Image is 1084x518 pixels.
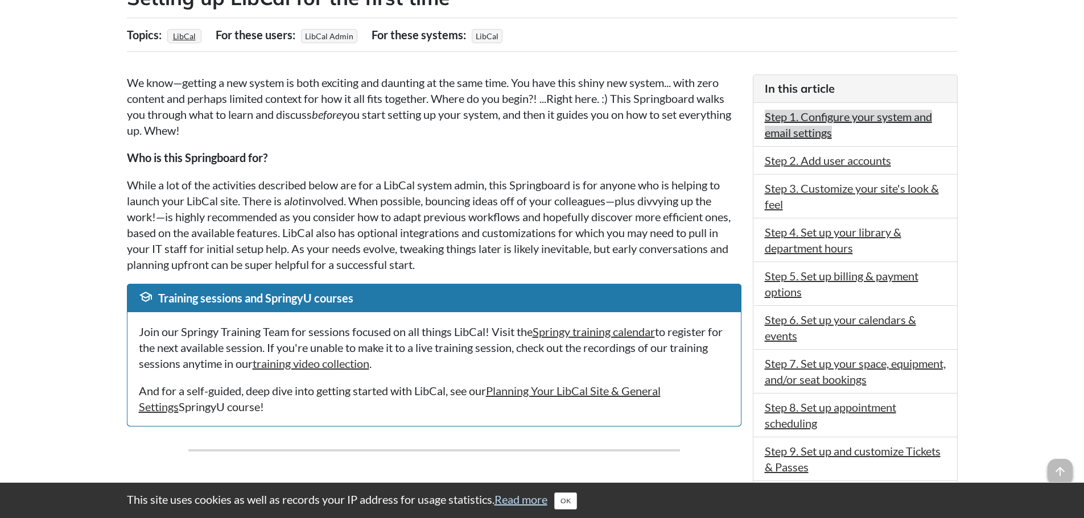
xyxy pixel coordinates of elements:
h3: Step 1. Configure your system and email settings [127,480,741,505]
a: LibCal [171,28,197,44]
p: While a lot of the activities described below are for a LibCal system admin, this Springboard is ... [127,177,741,272]
span: LibCal Admin [301,29,357,43]
button: Close [554,492,577,509]
a: Step 9. Set up and customize Tickets & Passes [765,444,941,474]
em: before [312,107,341,121]
div: For these systems: [372,24,469,45]
p: And for a self-guided, deep dive into getting started with LibCal, see our SpringyU course! [139,383,729,415]
a: Step 3. Customize your site's look & feel [765,181,939,211]
h3: In this article [765,81,946,97]
p: We know—getting a new system is both exciting and daunting at the same time. You have this shiny ... [127,74,741,138]
a: Step 7. Set up your space, equipment, and/or seat bookings [765,357,946,386]
a: Step 8. Set up appointment scheduling [765,400,896,430]
p: Join our Springy Training Team for sessions focused on all things LibCal! Visit the to register f... [139,324,729,371]
a: Springy training calendar [533,325,655,338]
div: This site uses cookies as well as records your IP address for usage statistics. [116,491,969,509]
a: Step 5. Set up billing & payment options [765,269,918,299]
span: arrow_upward [1048,459,1073,484]
a: Step 1. Configure your system and email settings [765,110,932,139]
a: Step 4. Set up your library & department hours [765,225,901,255]
a: Step 6. Set up your calendars & events [765,313,916,342]
span: LibCal [472,29,502,43]
a: Read more [494,492,547,506]
em: lot [290,194,302,208]
div: Topics: [127,24,164,45]
span: Training sessions and SpringyU courses [158,291,353,305]
a: Step 2. Add user accounts [765,154,891,167]
strong: Who is this Springboard for? [127,151,267,164]
div: For these users: [216,24,298,45]
a: arrow_upward [1048,460,1073,474]
span: school [139,290,152,304]
a: training video collection [253,357,369,370]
